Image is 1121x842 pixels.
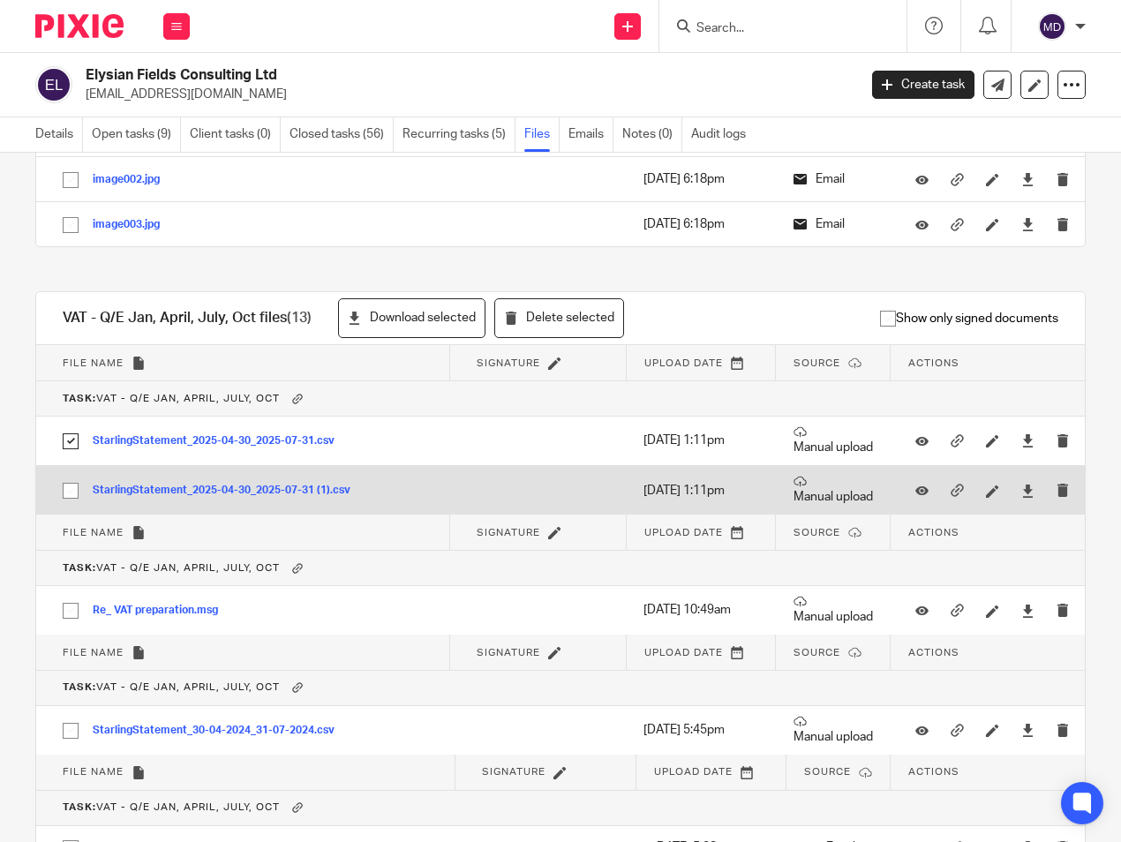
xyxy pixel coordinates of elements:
[908,358,959,368] span: Actions
[794,475,873,506] p: Manual upload
[54,714,87,748] input: Select
[63,683,96,693] b: Task:
[482,767,545,777] span: Signature
[93,605,231,617] button: Re_ VAT preparation.msg
[92,117,181,152] a: Open tasks (9)
[93,725,348,737] button: StarlingStatement_30-04-2024_31-07-2024.csv
[63,309,312,327] h1: VAT - Q/E Jan, April, July, Oct files
[1021,482,1034,500] a: Download
[54,208,87,242] input: Select
[54,474,87,507] input: Select
[63,528,124,538] span: File name
[54,163,87,197] input: Select
[643,432,758,449] p: [DATE] 1:11pm
[908,767,959,777] span: Actions
[35,117,83,152] a: Details
[338,298,485,338] button: Download selected
[190,117,281,152] a: Client tasks (0)
[654,767,733,777] span: Upload date
[794,215,873,233] p: Email
[622,117,682,152] a: Notes (0)
[643,721,758,739] p: [DATE] 5:45pm
[908,648,959,658] span: Actions
[54,594,87,628] input: Select
[794,715,873,746] p: Manual upload
[63,683,280,693] span: VAT - Q/E Jan, April, July, Oct
[63,358,124,368] span: File name
[1021,170,1034,188] a: Download
[804,767,851,777] span: Source
[86,86,846,103] p: [EMAIL_ADDRESS][DOMAIN_NAME]
[477,648,540,658] span: Signature
[643,482,758,500] p: [DATE] 1:11pm
[477,528,540,538] span: Signature
[794,528,840,538] span: Source
[643,215,758,233] p: [DATE] 6:18pm
[63,767,124,777] span: File name
[403,117,515,152] a: Recurring tasks (5)
[63,648,124,658] span: File name
[63,803,96,813] b: Task:
[644,648,723,658] span: Upload date
[794,425,873,456] p: Manual upload
[93,219,173,231] button: image003.jpg
[63,394,280,403] span: VAT - Q/E Jan, April, July, Oct
[524,117,560,152] a: Files
[643,601,758,619] p: [DATE] 10:49am
[63,563,280,573] span: VAT - Q/E Jan, April, July, Oct
[63,394,96,403] b: Task:
[93,174,173,186] button: image002.jpg
[54,425,87,458] input: Select
[1021,721,1034,739] a: Download
[86,66,694,85] h2: Elysian Fields Consulting Ltd
[477,358,540,368] span: Signature
[290,117,394,152] a: Closed tasks (56)
[872,71,974,99] a: Create task
[643,170,758,188] p: [DATE] 6:18pm
[63,563,96,573] b: Task:
[1021,432,1034,449] a: Download
[93,485,364,497] button: StarlingStatement_2025-04-30_2025-07-31 (1).csv
[691,117,755,152] a: Audit logs
[794,358,840,368] span: Source
[695,21,854,37] input: Search
[1021,602,1034,620] a: Download
[644,358,723,368] span: Upload date
[794,595,873,626] p: Manual upload
[1038,12,1066,41] img: svg%3E
[494,298,624,338] button: Delete selected
[794,648,840,658] span: Source
[93,435,348,447] button: StarlingStatement_2025-04-30_2025-07-31.csv
[908,528,959,538] span: Actions
[568,117,613,152] a: Emails
[644,528,723,538] span: Upload date
[287,311,312,325] span: (13)
[35,66,72,103] img: svg%3E
[63,803,280,813] span: VAT - Q/E Jan, April, July, Oct
[794,170,873,188] p: Email
[880,310,1058,327] span: Show only signed documents
[35,14,124,38] img: Pixie
[1021,215,1034,233] a: Download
